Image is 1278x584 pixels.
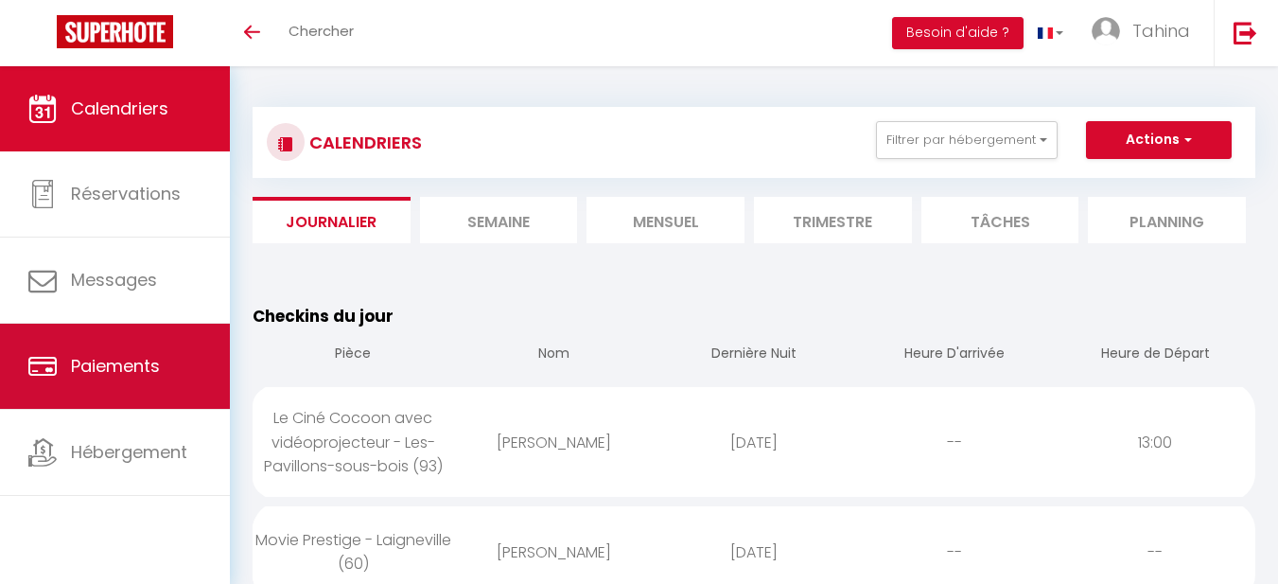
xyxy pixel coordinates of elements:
button: Filtrer par hébergement [876,121,1058,159]
h3: CALENDRIERS [305,121,422,164]
th: Heure D'arrivée [854,328,1055,382]
button: Actions [1086,121,1232,159]
li: Mensuel [586,197,744,243]
div: -- [854,412,1055,473]
li: Planning [1088,197,1246,243]
th: Dernière Nuit [654,328,854,382]
th: Pièce [253,328,453,382]
th: Heure de Départ [1055,328,1255,382]
div: [PERSON_NAME] [453,522,654,583]
span: Checkins du jour [253,305,394,327]
img: ... [1092,17,1120,45]
th: Nom [453,328,654,382]
span: Hébergement [71,440,187,464]
div: Le Ciné Cocoon avec vidéoprojecteur - Les-Pavillons-sous-bois (93) [253,387,453,496]
div: 13:00 [1055,412,1255,473]
div: [DATE] [654,522,854,583]
div: -- [854,522,1055,583]
img: Super Booking [57,15,173,48]
button: Besoin d'aide ? [892,17,1024,49]
img: logout [1234,21,1257,44]
span: Réservations [71,182,181,205]
span: Chercher [289,21,354,41]
li: Semaine [420,197,578,243]
li: Tâches [921,197,1079,243]
span: Paiements [71,354,160,378]
span: Messages [71,268,157,292]
div: -- [1055,522,1255,583]
div: [PERSON_NAME] [453,412,654,473]
span: Calendriers [71,97,168,120]
li: Journalier [253,197,411,243]
span: Tahina [1132,19,1190,43]
li: Trimestre [754,197,912,243]
div: [DATE] [654,412,854,473]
